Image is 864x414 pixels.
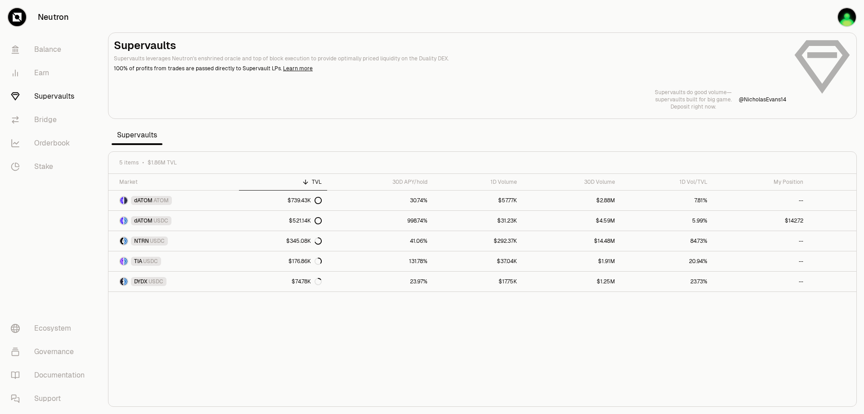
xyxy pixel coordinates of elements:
[288,197,322,204] div: $739.43K
[120,258,123,265] img: TIA Logo
[4,155,97,178] a: Stake
[120,217,123,224] img: dATOM Logo
[124,217,127,224] img: USDC Logo
[4,317,97,340] a: Ecosystem
[713,211,808,231] a: $142.72
[239,251,327,271] a: $176.86K
[134,237,149,245] span: NTRN
[621,231,713,251] a: 84.73%
[134,258,142,265] span: TIA
[713,272,808,291] a: --
[134,217,153,224] span: dATOM
[4,364,97,387] a: Documentation
[433,191,522,210] a: $57.77K
[124,278,127,285] img: USDC Logo
[153,217,168,224] span: USDC
[143,258,158,265] span: USDC
[713,231,808,251] a: --
[134,278,148,285] span: DYDX
[124,258,127,265] img: USDC Logo
[153,197,169,204] span: ATOM
[528,178,615,186] div: 30D Volume
[289,217,322,224] div: $521.14K
[433,272,522,291] a: $17.75K
[522,211,621,231] a: $4.59M
[522,231,621,251] a: $14.48M
[327,211,433,231] a: 998.74%
[333,178,427,186] div: 30D APY/hold
[108,272,239,291] a: DYDX LogoUSDC LogoDYDXUSDC
[114,55,786,63] p: Supervaults leverages Neutron's enshrined oracle and top of block execution to provide optimally ...
[433,231,522,251] a: $292.37K
[4,85,97,108] a: Supervaults
[4,340,97,364] a: Governance
[134,197,153,204] span: dATOM
[108,191,239,210] a: dATOM LogoATOM LogodATOMATOM
[655,96,732,103] p: supervaults built for big game.
[621,211,713,231] a: 5.99%
[655,89,732,110] a: Supervaults do good volume—supervaults built for big game.Deposit right now.
[108,211,239,231] a: dATOM LogoUSDC LogodATOMUSDC
[433,211,522,231] a: $31.23K
[522,251,621,271] a: $1.91M
[119,178,234,186] div: Market
[4,132,97,155] a: Orderbook
[120,237,123,245] img: NTRN Logo
[114,64,786,73] p: 100% of profits from trades are passed directly to Supervault LPs.
[4,61,97,85] a: Earn
[718,178,803,186] div: My Position
[713,251,808,271] a: --
[108,251,239,271] a: TIA LogoUSDC LogoTIAUSDC
[655,103,732,110] p: Deposit right now.
[4,38,97,61] a: Balance
[522,272,621,291] a: $1.25M
[713,191,808,210] a: --
[124,197,127,204] img: ATOM Logo
[522,191,621,210] a: $2.88M
[120,197,123,204] img: dATOM Logo
[739,96,786,103] a: @NicholasEvans14
[112,126,162,144] span: Supervaults
[655,89,732,96] p: Supervaults do good volume—
[327,272,433,291] a: 23.97%
[292,278,322,285] div: $74.78K
[327,251,433,271] a: 131.78%
[327,191,433,210] a: 30.74%
[114,38,786,53] h2: Supervaults
[148,159,177,166] span: $1.86M TVL
[739,96,786,103] p: @ NicholasEvans14
[244,178,321,186] div: TVL
[120,278,123,285] img: DYDX Logo
[124,237,127,245] img: USDC Logo
[327,231,433,251] a: 41.06%
[239,211,327,231] a: $521.14K
[433,251,522,271] a: $37.04K
[288,258,322,265] div: $176.86K
[838,8,856,26] img: Liberty Island
[239,272,327,291] a: $74.78K
[108,231,239,251] a: NTRN LogoUSDC LogoNTRNUSDC
[283,65,313,72] a: Learn more
[621,272,713,291] a: 23.73%
[119,159,139,166] span: 5 items
[621,251,713,271] a: 20.94%
[239,231,327,251] a: $345.08K
[621,191,713,210] a: 7.81%
[148,278,163,285] span: USDC
[150,237,165,245] span: USDC
[626,178,707,186] div: 1D Vol/TVL
[438,178,517,186] div: 1D Volume
[4,387,97,410] a: Support
[286,237,322,245] div: $345.08K
[239,191,327,210] a: $739.43K
[4,108,97,132] a: Bridge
